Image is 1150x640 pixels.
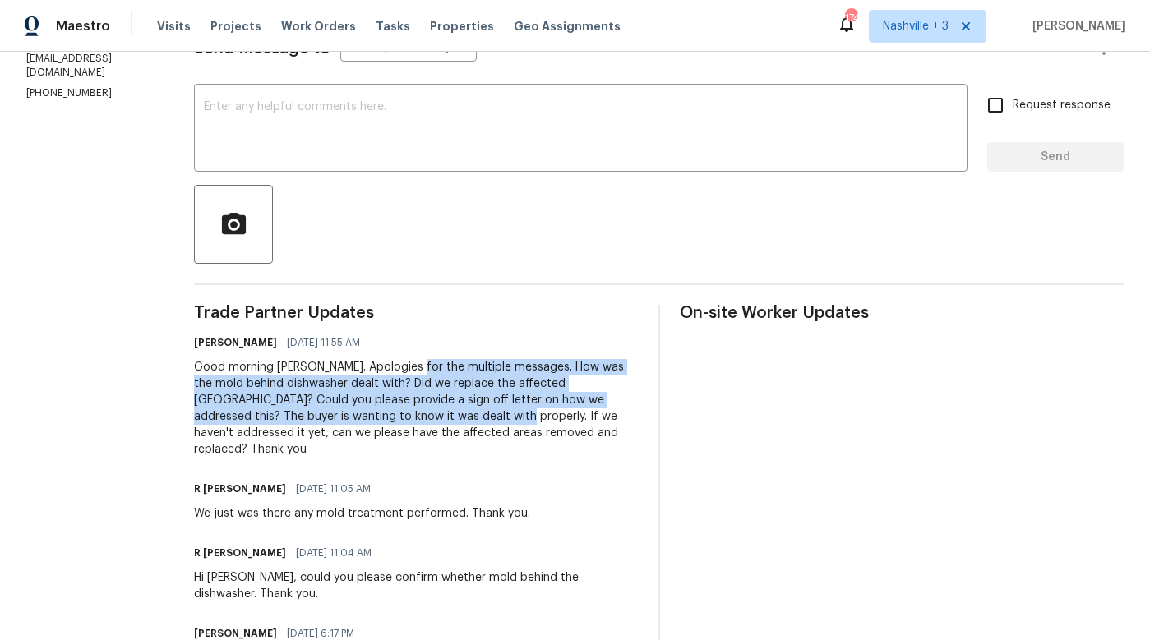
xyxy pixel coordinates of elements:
span: Request response [1013,97,1111,114]
div: We just was there any mold treatment performed. Thank you. [194,505,530,522]
span: [DATE] 11:04 AM [296,545,372,561]
span: Trade Partner Updates [194,305,639,321]
span: Maestro [56,18,110,35]
span: [PERSON_NAME] [1026,18,1125,35]
span: Work Orders [281,18,356,35]
p: [PHONE_NUMBER] [26,86,155,100]
span: Nashville + 3 [883,18,949,35]
p: [EMAIL_ADDRESS][DOMAIN_NAME] [26,52,155,80]
span: On-site Worker Updates [680,305,1125,321]
span: Projects [210,18,261,35]
h6: R [PERSON_NAME] [194,481,286,497]
span: Tasks [376,21,410,32]
h6: [PERSON_NAME] [194,334,277,351]
span: [DATE] 11:05 AM [296,481,371,497]
div: 174 [845,10,857,26]
span: Properties [430,18,494,35]
div: Hi [PERSON_NAME], could you please confirm whether mold behind the dishwasher. Thank you. [194,569,639,602]
span: Visits [157,18,191,35]
span: [DATE] 11:55 AM [287,334,360,351]
h6: R [PERSON_NAME] [194,545,286,561]
div: Good morning [PERSON_NAME]. Apologies for the multiple messages. How was the mold behind dishwash... [194,359,639,458]
span: Geo Assignments [514,18,621,35]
